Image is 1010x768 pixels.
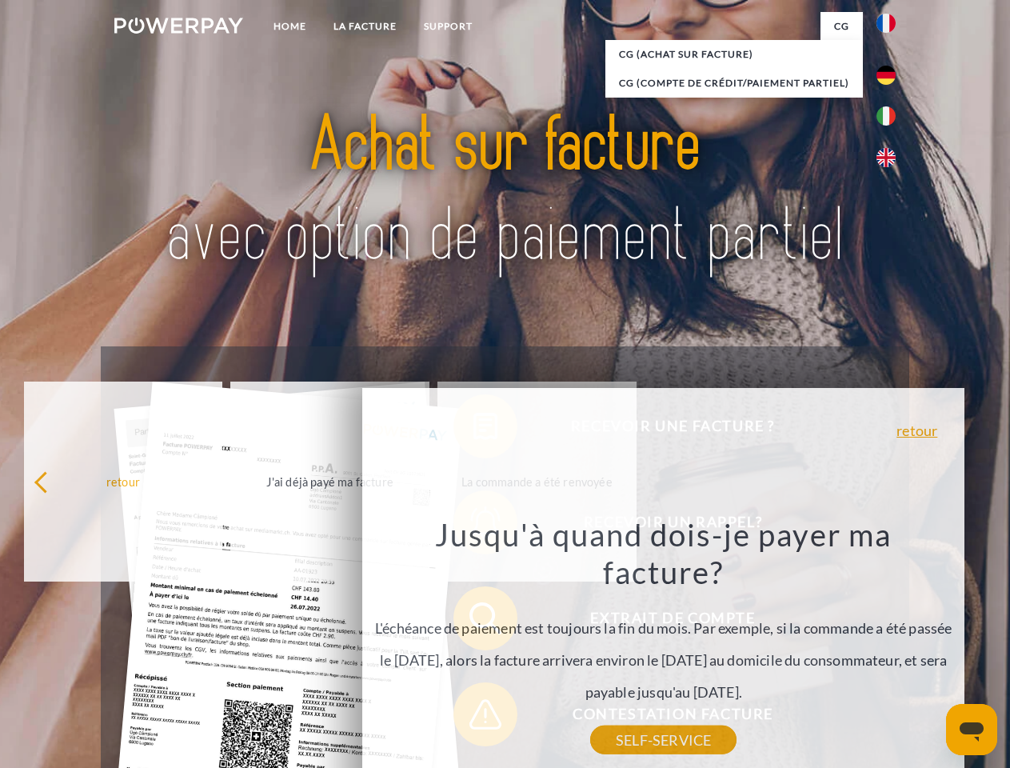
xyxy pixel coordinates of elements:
div: retour [34,470,214,492]
a: CG (achat sur facture) [605,40,863,69]
a: Home [260,12,320,41]
a: CG (Compte de crédit/paiement partiel) [605,69,863,98]
h3: Jusqu'à quand dois-je payer ma facture? [372,515,956,592]
a: CG [820,12,863,41]
div: J'ai déjà payé ma facture [240,470,420,492]
img: it [876,106,896,126]
a: LA FACTURE [320,12,410,41]
img: de [876,66,896,85]
a: SELF-SERVICE [590,726,737,754]
img: en [876,148,896,167]
a: retour [896,423,937,438]
div: L'échéance de paiement est toujours la fin du mois. Par exemple, si la commande a été passée le [... [372,515,956,740]
a: Support [410,12,486,41]
img: fr [876,14,896,33]
img: title-powerpay_fr.svg [153,77,857,306]
iframe: Bouton de lancement de la fenêtre de messagerie [946,704,997,755]
img: logo-powerpay-white.svg [114,18,243,34]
